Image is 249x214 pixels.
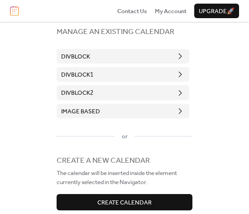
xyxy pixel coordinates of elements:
span: DivBlock1 [61,70,93,79]
span: The calendar will be inserted inside the element currently selected in the Navigator. [57,169,192,187]
span: Create Calendar [97,198,152,207]
button: Upgrade🚀 [194,4,239,18]
button: image based [57,104,189,118]
span: or [115,132,135,141]
a: My Account [155,6,187,15]
button: DivBlock1 [57,67,189,82]
button: DivBlock [57,49,189,63]
button: DivBlock2 [57,85,189,100]
button: Create Calendar [57,194,192,210]
span: MANAGE AN EXISTING CALENDAR [57,26,192,38]
span: image based [61,107,100,116]
span: Upgrade 🚀 [199,7,235,16]
img: logo [10,6,19,16]
span: DivBlock [61,52,90,61]
span: CREATE A NEW CALENDAR [57,155,150,167]
a: Contact Us [117,6,147,15]
span: My Account [155,7,187,16]
span: Contact Us [117,7,147,16]
span: DivBlock2 [61,88,93,97]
